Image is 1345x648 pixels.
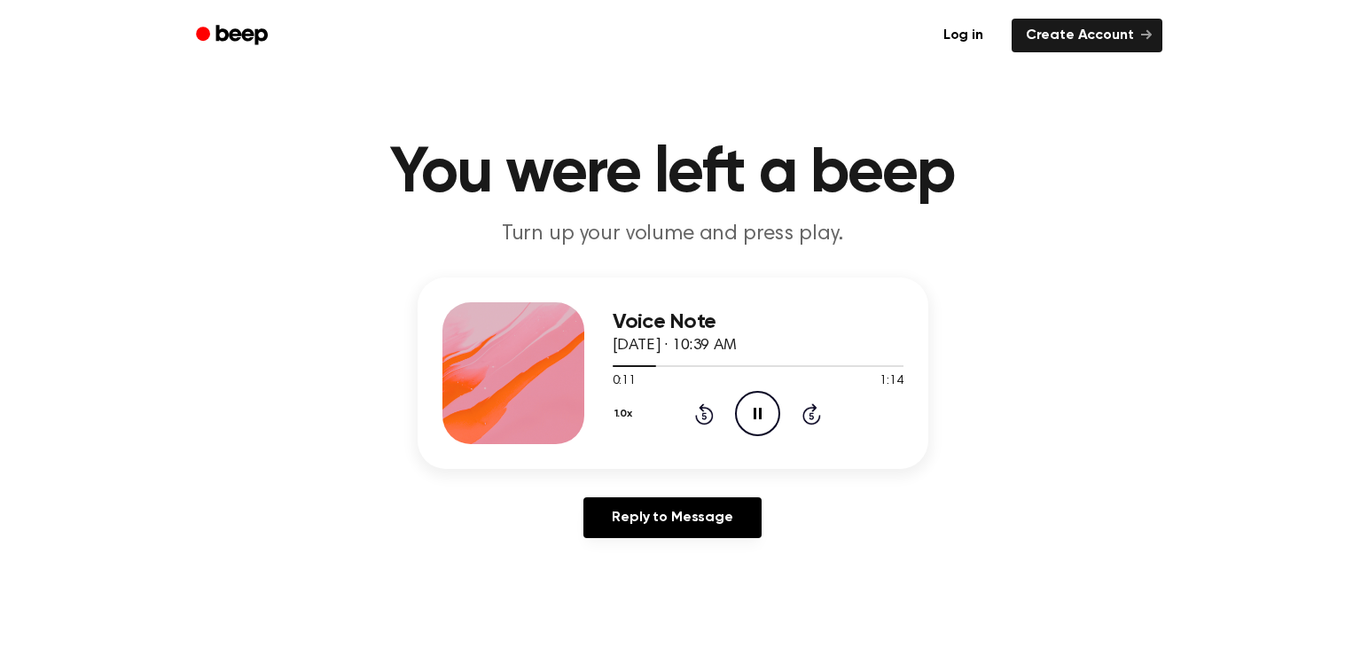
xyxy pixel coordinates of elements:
[613,338,737,354] span: [DATE] · 10:39 AM
[1012,19,1162,52] a: Create Account
[613,399,639,429] button: 1.0x
[613,372,636,391] span: 0:11
[219,142,1127,206] h1: You were left a beep
[613,310,903,334] h3: Voice Note
[880,372,903,391] span: 1:14
[583,497,761,538] a: Reply to Message
[332,220,1013,249] p: Turn up your volume and press play.
[184,19,284,53] a: Beep
[926,15,1001,56] a: Log in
